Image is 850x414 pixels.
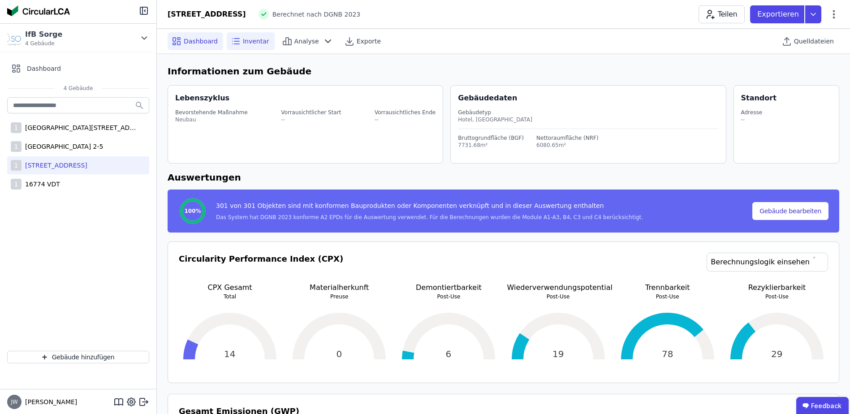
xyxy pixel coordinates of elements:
div: -- [281,116,341,123]
div: [STREET_ADDRESS] [22,161,87,170]
button: Gebäude bearbeiten [752,202,828,220]
span: Berechnet nach DGNB 2023 [272,10,361,19]
p: Post-Use [397,293,500,300]
span: Dashboard [184,37,218,46]
div: Hotel, [GEOGRAPHIC_DATA] [458,116,718,123]
div: Nettoraumfläche (NRF) [536,134,599,142]
div: 16774 VDT [22,180,60,189]
p: Post-Use [617,293,719,300]
span: Dashboard [27,64,61,73]
div: -- [375,116,436,123]
p: Total [179,293,281,300]
p: Materialherkunft [288,282,390,293]
div: Lebenszyklus [175,93,229,103]
h6: Auswertungen [168,171,839,184]
p: CPX Gesamt [179,282,281,293]
p: Wiederverwendungspotential [507,282,609,293]
button: Teilen [699,5,745,23]
div: [GEOGRAPHIC_DATA] 2-5 [22,142,103,151]
div: Adresse [741,109,763,116]
div: 1 [11,122,22,133]
div: Bruttogrundfläche (BGF) [458,134,524,142]
span: Quelldateien [794,37,834,46]
div: Bevorstehende Maßnahme [175,109,248,116]
div: 301 von 301 Objekten sind mit konformen Bauprodukten oder Komponenten verknüpft und in dieser Aus... [216,201,643,214]
div: Gebäudedaten [458,93,725,103]
div: Vorrausichtliches Ende [375,109,436,116]
span: JW [11,399,17,405]
div: Das System hat DGNB 2023 konforme A2 EPDs für die Auswertung verwendet. Für die Berechnungen wurd... [216,214,643,221]
h6: Informationen zum Gebäude [168,65,839,78]
div: Vorrausichtlicher Start [281,109,341,116]
img: IfB Sorge [7,31,22,45]
div: 6080.65m² [536,142,599,149]
span: 4 Gebäude [25,40,62,47]
p: Post-Use [507,293,609,300]
div: -- [741,116,763,123]
div: Neubau [175,116,248,123]
span: Inventar [243,37,269,46]
div: Gebäudetyp [458,109,718,116]
div: Standort [741,93,777,103]
div: 1 [11,179,22,190]
div: 1 [11,141,22,152]
p: Preuse [288,293,390,300]
p: Trennbarkeit [617,282,719,293]
div: 1 [11,160,22,171]
div: IfB Sorge [25,29,62,40]
span: [PERSON_NAME] [22,397,77,406]
p: Demontiertbarkeit [397,282,500,293]
span: Analyse [294,37,319,46]
div: [GEOGRAPHIC_DATA][STREET_ADDRESS] [22,123,138,132]
span: 100% [184,207,201,215]
p: Exportieren [757,9,801,20]
a: Berechnungslogik einsehen [707,253,828,272]
div: [STREET_ADDRESS] [168,9,246,20]
span: Exporte [357,37,381,46]
h3: Circularity Performance Index (CPX) [179,253,343,282]
div: 7731.68m² [458,142,524,149]
p: Rezyklierbarkeit [726,282,828,293]
img: Concular [7,5,70,16]
span: 4 Gebäude [55,85,102,92]
button: Gebäude hinzufügen [7,351,149,363]
p: Post-Use [726,293,828,300]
